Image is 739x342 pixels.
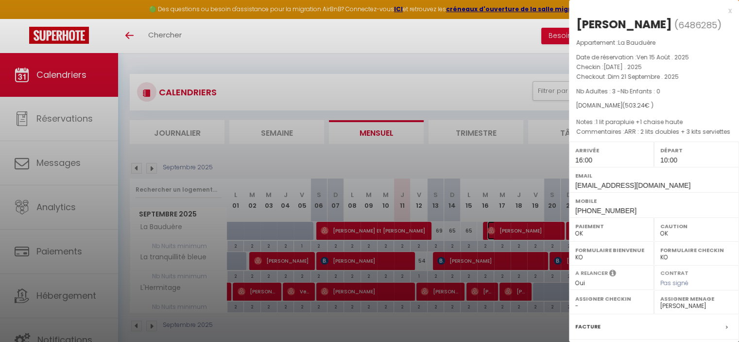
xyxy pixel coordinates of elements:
[660,279,688,287] span: Pas signé
[575,145,648,155] label: Arrivée
[576,38,732,48] p: Appartement :
[622,101,653,109] span: ( € )
[660,156,677,164] span: 10:00
[575,221,648,231] label: Paiement
[624,127,730,136] span: ARR : 2 lits doubles + 3 kits serviettes
[660,294,733,304] label: Assigner Menage
[575,156,592,164] span: 16:00
[576,17,672,32] div: [PERSON_NAME]
[575,294,648,304] label: Assigner Checkin
[636,53,689,61] span: Ven 15 Août . 2025
[575,171,733,180] label: Email
[575,196,733,206] label: Mobile
[660,269,688,275] label: Contrat
[660,145,733,155] label: Départ
[576,117,732,127] p: Notes :
[575,181,690,189] span: [EMAIL_ADDRESS][DOMAIN_NAME]
[609,269,616,280] i: Sélectionner OUI si vous souhaiter envoyer les séquences de messages post-checkout
[608,72,679,81] span: Dim 21 Septembre . 2025
[674,18,722,32] span: ( )
[620,87,660,95] span: Nb Enfants : 0
[603,63,642,71] span: [DATE] . 2025
[575,245,648,255] label: Formulaire Bienvenue
[575,207,636,215] span: [PHONE_NUMBER]
[618,38,655,47] span: La Bauduère
[698,298,732,335] iframe: Chat
[576,101,732,110] div: [DOMAIN_NAME]
[575,322,601,332] label: Facture
[576,87,660,95] span: Nb Adultes : 3 -
[660,245,733,255] label: Formulaire Checkin
[569,5,732,17] div: x
[625,101,645,109] span: 503.24
[8,4,37,33] button: Ouvrir le widget de chat LiveChat
[576,72,732,82] p: Checkout :
[660,221,733,231] label: Caution
[576,53,732,62] p: Date de réservation :
[596,118,683,126] span: 1 lit parapluie +1 chaise haute
[678,19,717,31] span: 6486285
[576,127,732,137] p: Commentaires :
[576,62,732,72] p: Checkin :
[575,269,608,277] label: A relancer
